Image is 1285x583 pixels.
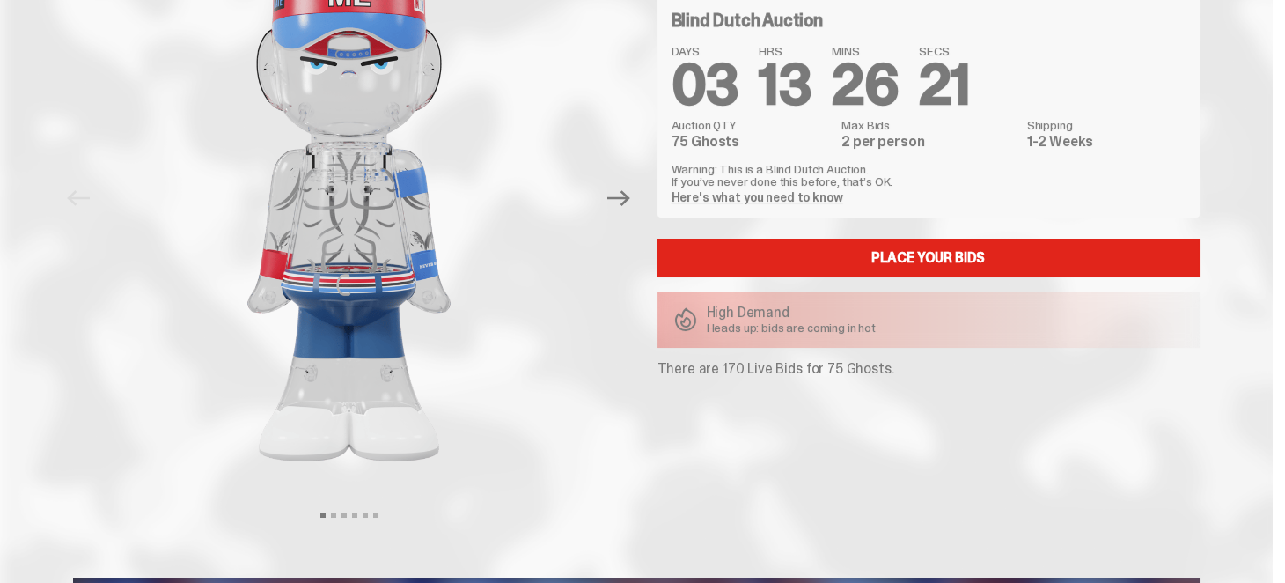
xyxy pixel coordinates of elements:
span: DAYS [672,45,738,57]
dt: Auction QTY [672,119,832,131]
p: High Demand [707,306,877,320]
button: View slide 4 [352,513,357,518]
span: 26 [832,48,898,122]
dt: Shipping [1027,119,1186,131]
button: View slide 5 [363,513,368,518]
span: HRS [759,45,811,57]
span: 13 [759,48,811,122]
button: View slide 2 [331,513,336,518]
button: View slide 1 [320,513,326,518]
p: Warning: This is a Blind Dutch Auction. If you’ve never done this before, that’s OK. [672,163,1186,188]
span: SECS [919,45,970,57]
p: Heads up: bids are coming in hot [707,321,877,334]
span: 03 [672,48,738,122]
dt: Max Bids [841,119,1016,131]
dd: 2 per person [841,135,1016,149]
span: MINS [832,45,898,57]
dd: 1-2 Weeks [1027,135,1186,149]
h4: Blind Dutch Auction [672,11,823,29]
span: 21 [919,48,970,122]
button: View slide 3 [341,513,347,518]
button: View slide 6 [373,513,378,518]
dd: 75 Ghosts [672,135,832,149]
p: There are 170 Live Bids for 75 Ghosts. [657,362,1200,376]
a: Place your Bids [657,239,1200,277]
button: Next [600,179,639,218]
a: Here's what you need to know [672,189,843,205]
